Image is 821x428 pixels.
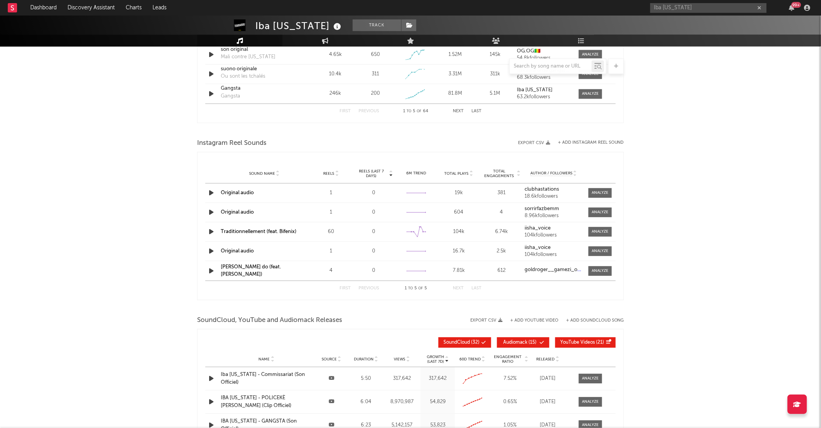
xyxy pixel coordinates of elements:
[503,340,527,345] span: Audiomack
[558,141,624,145] button: + Add Instagram Reel Sound
[221,53,275,61] div: Mali contre [US_STATE]
[437,51,473,59] div: 1.52M
[221,73,265,80] div: Ou sont les tchalés
[532,398,563,406] div: [DATE]
[477,90,513,97] div: 5.1M
[440,209,478,216] div: 604
[492,355,524,364] span: Engagement Ratio
[419,287,423,290] span: of
[221,85,302,92] div: Gangsta
[471,286,482,291] button: Last
[221,210,254,215] a: Original audio
[353,19,401,31] button: Track
[221,371,312,386] a: Iba [US_STATE] - Commissariat (Son Officiel)
[339,286,351,291] button: First
[482,209,521,216] div: 4
[470,318,502,323] button: Export CSV
[359,109,379,113] button: Previous
[317,51,353,59] div: 4.65k
[255,19,343,32] div: Iba [US_STATE]
[789,5,795,11] button: 99+
[221,229,296,234] a: Traditionnellement (feat. Bifenix)
[372,70,379,78] div: 311
[417,110,422,113] span: of
[532,375,563,383] div: [DATE]
[354,247,393,255] div: 0
[440,247,478,255] div: 16.7k
[525,206,583,212] a: sorrirfazbemm
[397,171,436,176] div: 6M Trend
[510,318,558,323] button: + Add YouTube Video
[492,398,528,406] div: 0.65 %
[497,337,549,348] button: Audiomack(15)
[385,398,419,406] div: 8,970,987
[510,63,592,70] input: Search by song name or URL
[525,226,583,231] a: iisha_voice
[459,357,481,362] span: 60D Trend
[525,206,559,211] strong: sorrirfazbemm
[354,228,393,236] div: 0
[440,267,478,275] div: 7.81k
[312,189,350,197] div: 1
[339,109,351,113] button: First
[525,267,589,272] strong: goldroger__gamezi_officiel
[525,233,583,238] div: 104k followers
[409,287,413,290] span: to
[423,375,453,383] div: 317,642
[221,46,302,54] div: son original
[482,247,521,255] div: 2.5k
[437,70,473,78] div: 3.31M
[482,169,516,178] span: Total Engagements
[482,267,521,275] div: 612
[525,226,551,231] strong: iisha_voice
[351,375,381,383] div: 5:50
[443,340,470,345] span: SoundCloud
[312,209,350,216] div: 1
[354,189,393,197] div: 0
[482,189,521,197] div: 381
[221,394,312,409] a: IBA [US_STATE] - POLICEKÈ [PERSON_NAME] (Clip Officiel)
[443,340,480,345] span: ( 32 )
[792,2,801,8] div: 99 +
[312,267,350,275] div: 4
[550,141,624,145] div: + Add Instagram Reel Sound
[525,194,583,199] div: 18.6k followers
[560,340,595,345] span: YouTube Videos
[445,171,469,176] span: Total Plays
[517,49,571,54] a: OG.OG🇲🇱
[371,51,380,59] div: 650
[502,340,538,345] span: ( 15 )
[407,110,412,113] span: to
[517,49,541,54] strong: OG.OG🇲🇱
[492,375,528,383] div: 7.52 %
[259,357,270,362] span: Name
[525,187,559,192] strong: clubhastations
[438,337,491,348] button: SoundCloud(32)
[525,245,551,250] strong: iisha_voice
[437,90,473,97] div: 81.8M
[351,398,381,406] div: 6:04
[477,51,513,59] div: 145k
[537,357,555,362] span: Released
[440,189,478,197] div: 19k
[354,209,393,216] div: 0
[525,213,583,219] div: 8.96k followers
[249,171,275,176] span: Sound Name
[395,107,437,116] div: 1 5 64
[197,139,267,148] span: Instagram Reel Sounds
[427,355,444,359] p: Growth
[517,87,553,92] strong: Iba [US_STATE]
[359,286,379,291] button: Previous
[502,318,558,323] div: + Add YouTube Video
[312,247,350,255] div: 1
[525,187,583,192] a: clubhastations
[650,3,767,13] input: Search for artists
[530,171,572,176] span: Author / Followers
[517,75,571,80] div: 68.3k followers
[221,264,281,277] a: [PERSON_NAME] do (feat. [PERSON_NAME])
[354,267,393,275] div: 0
[525,252,583,257] div: 104k followers
[517,56,571,61] div: 54.8k followers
